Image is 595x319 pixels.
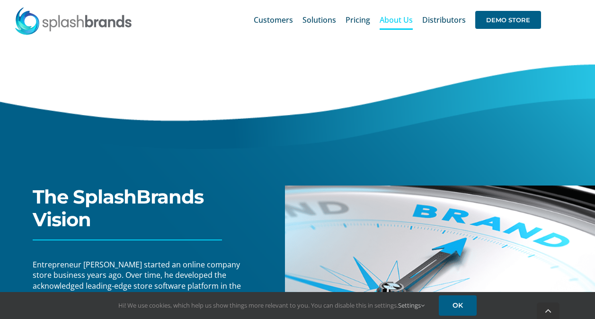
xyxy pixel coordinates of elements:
[14,7,133,35] img: SplashBrands.com Logo
[439,295,477,316] a: OK
[33,185,204,231] span: The SplashBrands Vision
[475,11,541,29] span: DEMO STORE
[422,16,466,24] span: Distributors
[346,5,370,35] a: Pricing
[380,16,413,24] span: About Us
[302,16,336,24] span: Solutions
[346,16,370,24] span: Pricing
[118,301,425,310] span: Hi! We use cookies, which help us show things more relevant to you. You can disable this in setti...
[398,301,425,310] a: Settings
[254,16,293,24] span: Customers
[254,5,293,35] a: Customers
[422,5,466,35] a: Distributors
[254,5,541,35] nav: Main Menu
[475,5,541,35] a: DEMO STORE
[33,259,241,301] span: Entrepreneur [PERSON_NAME] started an online company store business years ago. Over time, he deve...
